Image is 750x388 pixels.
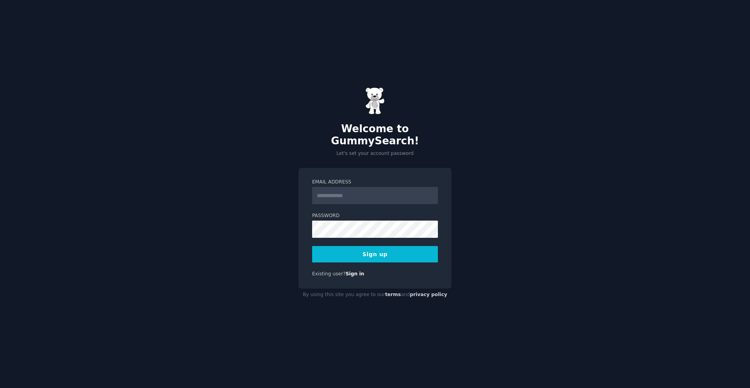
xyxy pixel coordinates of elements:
a: terms [385,292,401,297]
label: Password [312,212,438,219]
h2: Welcome to GummySearch! [298,123,452,147]
a: privacy policy [410,292,447,297]
a: Sign in [346,271,364,277]
button: Sign up [312,246,438,262]
p: Let's set your account password [298,150,452,157]
img: Gummy Bear [365,87,385,115]
label: Email Address [312,179,438,186]
span: Existing user? [312,271,346,277]
div: By using this site you agree to our and [298,289,452,301]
